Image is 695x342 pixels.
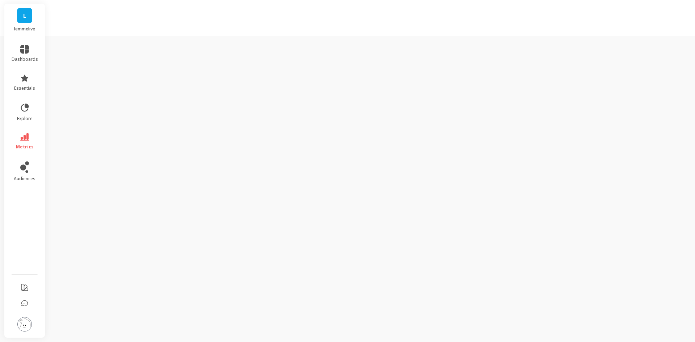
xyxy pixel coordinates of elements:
span: metrics [16,144,34,150]
p: lemmelive [12,26,38,32]
span: dashboards [12,56,38,62]
span: essentials [14,85,35,91]
span: audiences [14,176,35,182]
span: explore [17,116,33,122]
span: L [23,12,26,20]
img: profile picture [17,317,32,332]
